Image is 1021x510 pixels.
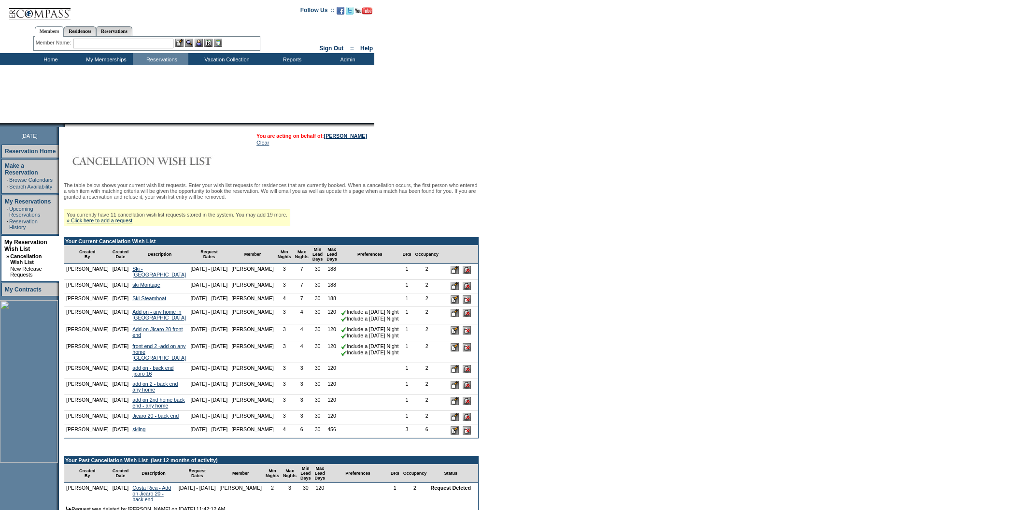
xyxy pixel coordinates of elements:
[276,245,293,264] td: Min Nights
[401,483,429,504] td: 2
[413,341,440,363] td: 2
[64,363,111,379] td: [PERSON_NAME]
[111,293,131,307] td: [DATE]
[413,324,440,341] td: 2
[179,485,216,491] nobr: [DATE] - [DATE]
[111,411,131,424] td: [DATE]
[22,53,77,65] td: Home
[293,280,311,293] td: 7
[311,379,325,395] td: 30
[256,140,269,146] a: Clear
[293,424,311,438] td: 6
[214,39,222,47] img: b_calculator.gif
[263,53,319,65] td: Reports
[64,264,111,280] td: [PERSON_NAME]
[204,39,213,47] img: Reservations
[413,245,440,264] td: Occupancy
[325,341,339,363] td: 120
[413,363,440,379] td: 2
[229,411,276,424] td: [PERSON_NAME]
[298,464,313,483] td: Min Lead Days
[7,206,8,218] td: ·
[281,464,298,483] td: Max Nights
[9,206,40,218] a: Upcoming Reservations
[132,426,145,432] a: skiing
[191,343,228,349] nobr: [DATE] - [DATE]
[428,464,473,483] td: Status
[400,324,413,341] td: 1
[132,365,173,377] a: add on - back end jicaro 16
[130,245,188,264] td: Description
[400,363,413,379] td: 1
[276,293,293,307] td: 4
[177,464,218,483] td: Request Dates
[111,245,131,264] td: Created Date
[111,341,131,363] td: [DATE]
[400,424,413,438] td: 3
[111,483,131,504] td: [DATE]
[191,397,228,403] nobr: [DATE] - [DATE]
[132,397,184,408] a: add on 2nd home back end - any home
[311,363,325,379] td: 30
[229,424,276,438] td: [PERSON_NAME]
[400,379,413,395] td: 1
[413,379,440,395] td: 2
[276,411,293,424] td: 3
[413,264,440,280] td: 2
[451,426,459,435] input: Edit this Request
[311,395,325,411] td: 30
[463,381,471,389] input: Delete this Request
[256,133,367,139] span: You are acting on behalf of:
[132,266,186,277] a: Ski - [GEOGRAPHIC_DATA]
[400,411,413,424] td: 1
[463,343,471,351] input: Delete this Request
[264,483,281,504] td: 2
[451,413,459,421] input: Edit this Request
[463,295,471,304] input: Delete this Request
[130,464,177,483] td: Description
[325,395,339,411] td: 120
[111,464,131,483] td: Created Date
[346,7,354,15] img: Follow us on Twitter
[191,365,228,371] nobr: [DATE] - [DATE]
[325,424,339,438] td: 456
[229,363,276,379] td: [PERSON_NAME]
[264,464,281,483] td: Min Nights
[293,379,311,395] td: 3
[341,316,347,322] img: chkSmaller.gif
[325,280,339,293] td: 188
[132,309,186,321] a: Add on - any home in [GEOGRAPHIC_DATA]
[293,245,311,264] td: Max Nights
[298,483,313,504] td: 30
[300,6,335,17] td: Follow Us ::
[229,395,276,411] td: [PERSON_NAME]
[325,324,339,341] td: 120
[451,365,459,373] input: Edit this Request
[463,266,471,274] input: Delete this Request
[341,327,347,333] img: chkSmaller.gif
[325,363,339,379] td: 120
[132,381,178,393] a: add on 2 - back end any home
[451,282,459,290] input: Edit this Request
[341,309,399,315] nobr: Include a [DATE] Night
[463,365,471,373] input: Delete this Request
[64,424,111,438] td: [PERSON_NAME]
[191,266,228,272] nobr: [DATE] - [DATE]
[229,341,276,363] td: [PERSON_NAME]
[413,293,440,307] td: 2
[191,282,228,288] nobr: [DATE] - [DATE]
[325,264,339,280] td: 188
[64,456,478,464] td: Your Past Cancellation Wish List (last 12 months of activity)
[431,485,471,491] nobr: Request Deleted
[400,395,413,411] td: 1
[341,343,399,349] nobr: Include a [DATE] Night
[5,148,56,155] a: Reservation Home
[276,379,293,395] td: 3
[36,39,73,47] div: Member Name:
[111,363,131,379] td: [DATE]
[191,326,228,332] nobr: [DATE] - [DATE]
[389,483,401,504] td: 1
[111,324,131,341] td: [DATE]
[111,264,131,280] td: [DATE]
[64,237,478,245] td: Your Current Cancellation Wish List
